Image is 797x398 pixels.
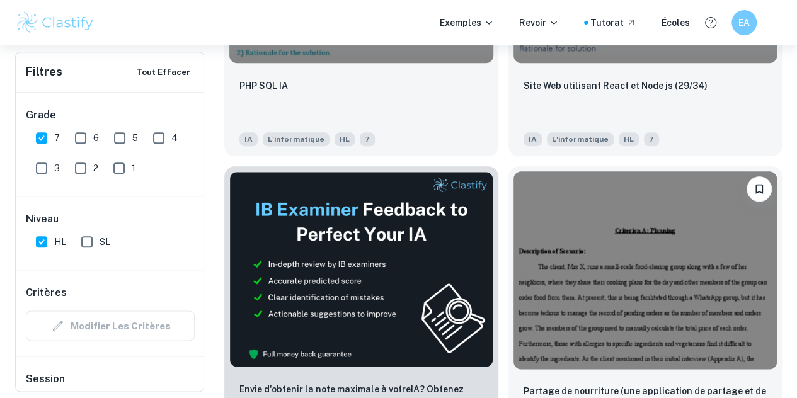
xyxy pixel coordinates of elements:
img: Logo Clastify [15,10,95,35]
button: EA [731,10,757,35]
button: Tout effacer [133,62,193,82]
button: Aide et commentaires [700,12,721,33]
font: Écoles [662,18,690,28]
font: 7 [54,133,60,143]
img: Vignette [229,171,493,367]
font: Niveau [26,213,59,225]
font: Revoir [519,18,546,28]
font: HL [54,237,66,247]
font: Site Web utilisant React et Node js (29/34) [524,81,708,91]
font: Envie d'obtenir la note maximale à votre [239,384,411,394]
a: Écoles [662,16,690,30]
font: 1 [132,163,135,173]
font: Filtres [26,65,62,78]
p: PHP SQL IA [239,79,288,93]
font: IA [529,135,537,144]
font: HL [624,135,634,144]
font: Tout effacer [136,67,190,77]
font: 2 [93,163,98,173]
font: 3 [54,163,60,173]
p: Site Web utilisant React et Node js (29/34) [524,79,708,93]
font: 7 [365,135,370,144]
font: IA [244,135,253,144]
font: PHP SQL IA [239,81,288,91]
button: Signet [747,176,772,202]
font: EA [738,18,750,28]
font: IA [411,384,420,394]
a: Tutorat [590,16,636,30]
font: Session [26,373,65,385]
font: Grade [26,109,56,121]
font: 4 [171,133,178,143]
font: 7 [649,135,654,144]
font: Exemples [440,18,481,28]
font: 5 [132,133,138,143]
font: HL [340,135,350,144]
font: L'informatique [552,135,609,144]
font: 6 [93,133,99,143]
font: Critères [26,287,67,298]
div: Les filtres de critères ne sont pas disponibles lors de la recherche par sujet [26,310,195,341]
font: Tutorat [590,18,624,28]
img: Exemple de miniature d'IA en informatique : Partage de nourriture (un partage et une vente de nou... [513,171,777,369]
font: L'informatique [268,135,324,144]
font: SL [100,237,110,247]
